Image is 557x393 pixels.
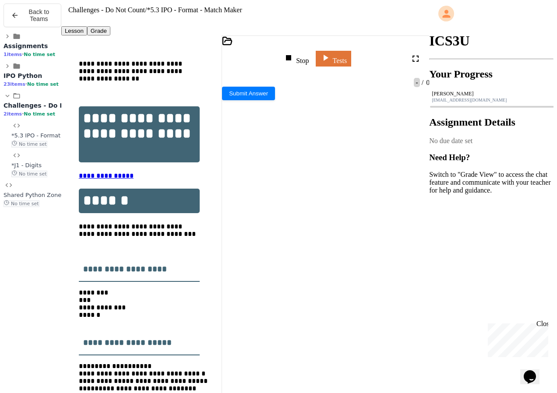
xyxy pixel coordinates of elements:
span: Assignments [4,42,48,49]
span: No time set [24,111,55,117]
h1: ICS3U [429,33,553,49]
iframe: chat widget [484,320,548,357]
div: Stop [283,53,309,65]
h3: Need Help? [429,153,553,162]
div: [PERSON_NAME] [432,91,551,97]
span: 0 [424,79,430,86]
button: Back to Teams [4,4,61,27]
span: No time set [11,141,47,147]
span: Challenges - Do Not Count [4,102,95,109]
span: 23 items [4,81,25,87]
span: *5.3 IPO - Format - Match Maker [147,6,242,14]
div: No due date set [429,137,553,145]
span: / [422,79,423,86]
div: Chat with us now!Close [4,4,60,56]
span: *J1 - Digits [11,162,42,168]
span: • [22,51,24,57]
span: 1 items [4,52,22,57]
iframe: chat widget [520,358,548,384]
a: Tests [316,51,352,67]
span: IPO Python [4,72,42,79]
button: Grade [87,26,110,35]
span: Shared Python Zone [4,192,61,198]
span: No time set [11,171,47,177]
span: Back to Teams [24,8,54,22]
span: / [145,6,147,14]
span: • [25,81,27,87]
span: Challenges - Do Not Count [68,6,145,14]
span: No time set [27,81,59,87]
span: *5.3 IPO - Format - Match Maker [11,132,102,139]
h2: Assignment Details [429,116,553,128]
button: Lesson [61,26,87,35]
span: No time set [4,200,39,207]
button: Submit Answer [222,87,275,100]
div: My Account [429,4,553,24]
div: [EMAIL_ADDRESS][DOMAIN_NAME] [432,98,551,102]
span: No time set [24,52,55,57]
span: 2 items [4,111,22,117]
span: Submit Answer [229,90,268,97]
span: - [414,78,420,87]
p: Switch to "Grade View" to access the chat feature and communicate with your teacher for help and ... [429,171,553,194]
h2: Your Progress [429,68,553,80]
span: • [22,111,24,117]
